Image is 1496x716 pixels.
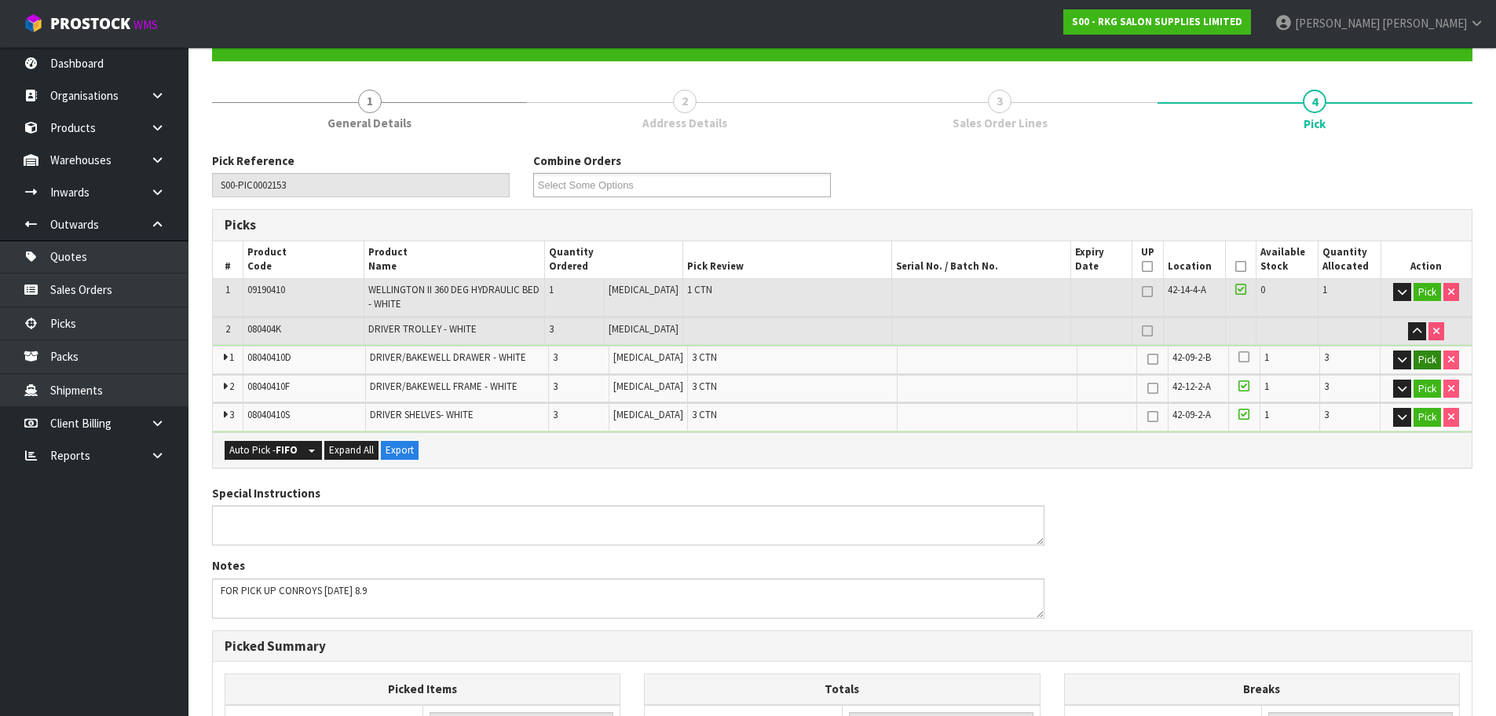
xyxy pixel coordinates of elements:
strong: S00 - RKG SALON SUPPLIES LIMITED [1072,15,1242,28]
strong: FIFO [276,443,298,457]
span: 3 [553,380,558,393]
span: 1 [549,283,554,296]
span: [MEDICAL_DATA] [609,283,679,296]
span: [PERSON_NAME] [1295,16,1380,31]
span: 42-14-4-A [1168,283,1206,296]
th: Quantity Ordered [545,241,683,278]
span: 1 [358,90,382,113]
span: DRIVER/BAKEWELL DRAWER - WHITE [370,351,526,364]
span: 4 [1303,90,1326,113]
label: Special Instructions [212,485,320,501]
span: 1 [1322,283,1327,296]
span: [PERSON_NAME] [1382,16,1467,31]
th: # [213,241,243,278]
span: 1 [1264,380,1269,393]
span: Pick [1304,116,1326,132]
span: 2 [225,322,230,336]
th: Totals [645,674,1040,705]
th: Available Stock [1256,241,1318,278]
th: Product Code [243,241,364,278]
span: 3 [1324,408,1329,421]
span: 3 [553,408,558,421]
span: Address Details [642,115,727,131]
a: S00 - RKG SALON SUPPLIES LIMITED [1063,9,1251,35]
span: 2 [229,380,234,393]
h3: Picks [225,218,831,233]
span: WELLINGTON II 360 DEG HYDRAULIC BED - WHITE [368,283,540,310]
span: ProStock [50,13,130,34]
button: Pick [1414,408,1441,427]
span: 3 [1324,351,1329,364]
span: [MEDICAL_DATA] [609,322,679,336]
span: 3 [988,90,1011,113]
span: 2 [673,90,697,113]
button: Pick [1414,283,1441,302]
span: 0 [1260,283,1265,296]
span: 09190410 [247,283,285,296]
button: Expand All [324,441,379,460]
button: Auto Pick -FIFO [225,441,302,460]
label: Combine Orders [533,152,621,169]
span: Expand All [329,443,374,457]
span: 08040410F [247,380,290,393]
span: DRIVER SHELVES- WHITE [370,408,474,421]
h3: Picked Summary [225,639,1460,654]
th: Product Name [364,241,544,278]
span: [MEDICAL_DATA] [613,380,683,393]
img: cube-alt.png [24,13,43,33]
small: WMS [134,17,158,32]
span: [MEDICAL_DATA] [613,408,683,421]
th: UP [1132,241,1163,278]
th: Breaks [1064,674,1459,705]
span: 3 CTN [692,408,717,421]
span: 1 [229,351,234,364]
span: [MEDICAL_DATA] [613,351,683,364]
span: 3 [1324,380,1329,393]
span: 42-09-2-A [1172,408,1211,421]
span: 1 [1264,351,1269,364]
th: Picked Items [225,674,620,705]
th: Action [1381,241,1472,278]
th: Location [1163,241,1225,278]
span: 3 CTN [692,380,717,393]
button: Pick [1414,380,1441,398]
span: 42-12-2-A [1172,380,1211,393]
span: 3 [553,351,558,364]
th: Quantity Allocated [1319,241,1381,278]
span: DRIVER TROLLEY - WHITE [368,322,477,336]
span: 3 CTN [692,351,717,364]
span: 3 [229,408,234,421]
button: Pick [1414,351,1441,369]
span: 080404K [247,322,281,336]
span: 08040410S [247,408,290,421]
label: Pick Reference [212,152,294,169]
span: Sales Order Lines [953,115,1048,131]
th: Expiry Date [1070,241,1132,278]
span: 08040410D [247,351,291,364]
button: Export [381,441,419,460]
th: Pick Review [683,241,892,278]
span: 42-09-2-B [1172,351,1211,364]
label: Notes [212,557,245,574]
th: Serial No. / Batch No. [891,241,1070,278]
span: 3 [549,322,554,336]
span: 1 [1264,408,1269,421]
span: DRIVER/BAKEWELL FRAME - WHITE [370,380,518,393]
span: General Details [327,115,411,131]
span: 1 [225,283,230,296]
span: 1 CTN [687,283,712,296]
